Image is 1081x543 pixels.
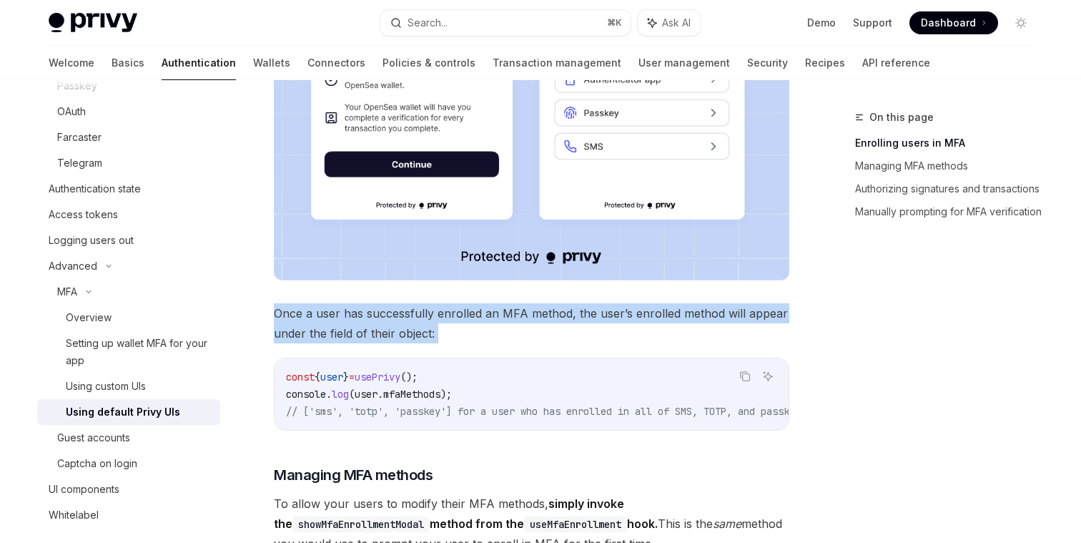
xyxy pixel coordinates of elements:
a: Basics [112,46,144,80]
a: Recipes [805,46,845,80]
div: OAuth [57,103,86,120]
div: Advanced [49,258,97,275]
span: } [343,371,349,383]
span: On this page [869,109,934,126]
a: Farcaster [37,124,220,150]
button: Toggle dark mode [1010,11,1032,34]
span: Dashboard [921,16,976,30]
a: Access tokens [37,202,220,228]
div: Whitelabel [49,507,99,524]
a: Dashboard [909,11,998,34]
a: Using default Privy UIs [37,399,220,425]
span: ⌘ K [607,17,622,29]
div: UI components [49,481,119,498]
a: Captcha on login [37,451,220,476]
span: const [286,371,315,383]
span: . [377,388,383,401]
a: OAuth [37,99,220,124]
div: Captcha on login [57,455,137,472]
span: ); [440,388,452,401]
a: Manually prompting for MFA verification [855,200,1044,223]
span: { [315,371,320,383]
div: Farcaster [57,129,102,146]
span: = [349,371,355,383]
div: Using custom UIs [66,378,146,395]
em: same [713,517,741,531]
a: Policies & controls [382,46,475,80]
a: Connectors [307,46,365,80]
a: Authentication [162,46,236,80]
a: Telegram [37,150,220,176]
span: (); [400,371,418,383]
a: Transaction management [493,46,621,80]
span: usePrivy [355,371,400,383]
a: Setting up wallet MFA for your app [37,331,220,373]
div: Using default Privy UIs [66,403,180,421]
a: Managing MFA methods [855,155,1044,177]
span: user [320,371,343,383]
a: Welcome [49,46,94,80]
a: API reference [862,46,930,80]
div: Logging users out [49,232,134,249]
span: mfaMethods [383,388,440,401]
a: Guest accounts [37,425,220,451]
div: Overview [66,309,112,326]
a: Wallets [253,46,290,80]
div: Telegram [57,155,102,172]
code: showMfaEnrollmentModal [292,517,430,532]
div: MFA [57,283,77,300]
div: Search... [408,14,448,31]
span: user [355,388,377,401]
button: Search...⌘K [380,10,631,36]
span: // ['sms', 'totp', 'passkey'] for a user who has enrolled in all of SMS, TOTP, and passkey MFA [286,405,824,418]
img: light logo [49,13,137,33]
button: Ask AI [759,367,777,386]
button: Copy the contents from the code block [736,367,754,386]
a: UI components [37,476,220,502]
a: Enrolling users in MFA [855,132,1044,155]
span: log [332,388,349,401]
button: Ask AI [638,10,701,36]
a: Authorizing signatures and transactions [855,177,1044,200]
span: console [286,388,326,401]
a: User management [638,46,730,80]
a: Whitelabel [37,502,220,528]
a: Support [853,16,892,30]
code: useMfaEnrollment [524,517,627,532]
a: Logging users out [37,228,220,253]
a: Authentication state [37,176,220,202]
div: Guest accounts [57,429,130,446]
a: Using custom UIs [37,373,220,399]
span: Ask AI [662,16,691,30]
div: Setting up wallet MFA for your app [66,335,212,369]
a: Overview [37,305,220,331]
div: Authentication state [49,180,141,197]
span: Once a user has successfully enrolled an MFA method, the user’s enrolled method will appear under... [274,303,789,343]
a: Security [747,46,788,80]
a: Demo [807,16,836,30]
span: . [326,388,332,401]
span: Managing MFA methods [274,465,433,485]
span: ( [349,388,355,401]
div: Access tokens [49,206,118,223]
